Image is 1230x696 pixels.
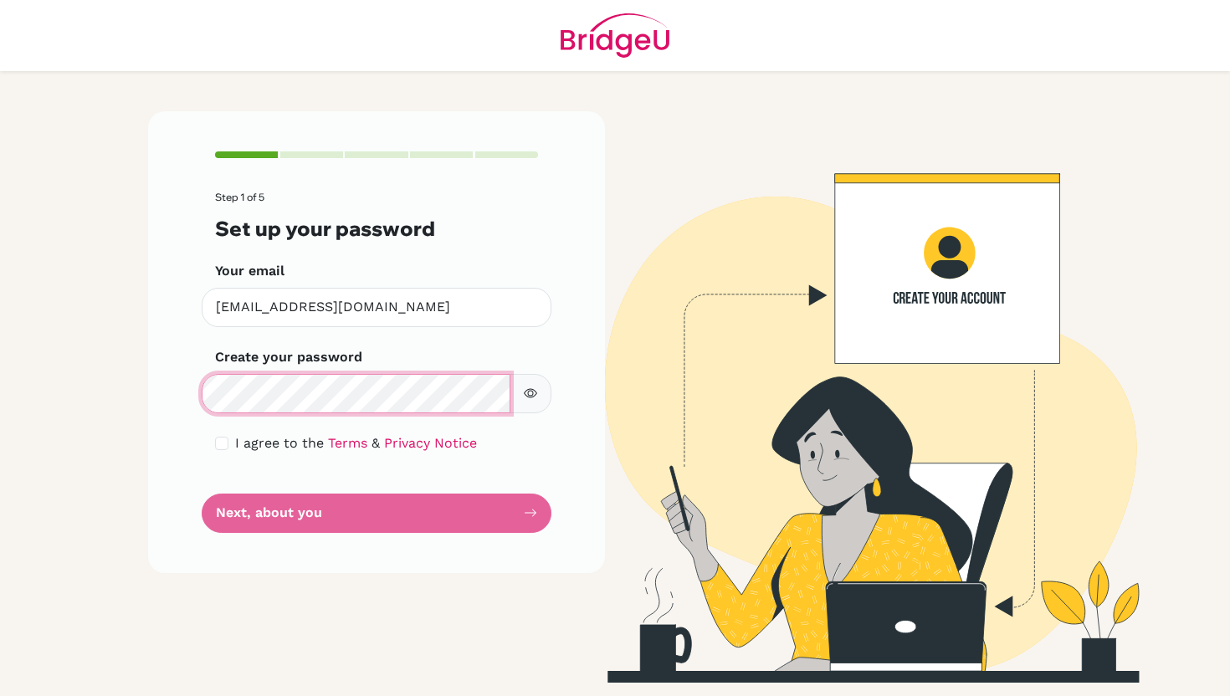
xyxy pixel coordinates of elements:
[215,347,362,367] label: Create your password
[215,191,264,203] span: Step 1 of 5
[215,217,538,241] h3: Set up your password
[202,288,551,327] input: Insert your email*
[384,435,477,451] a: Privacy Notice
[372,435,380,451] span: &
[235,435,324,451] span: I agree to the
[328,435,367,451] a: Terms
[215,261,284,281] label: Your email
